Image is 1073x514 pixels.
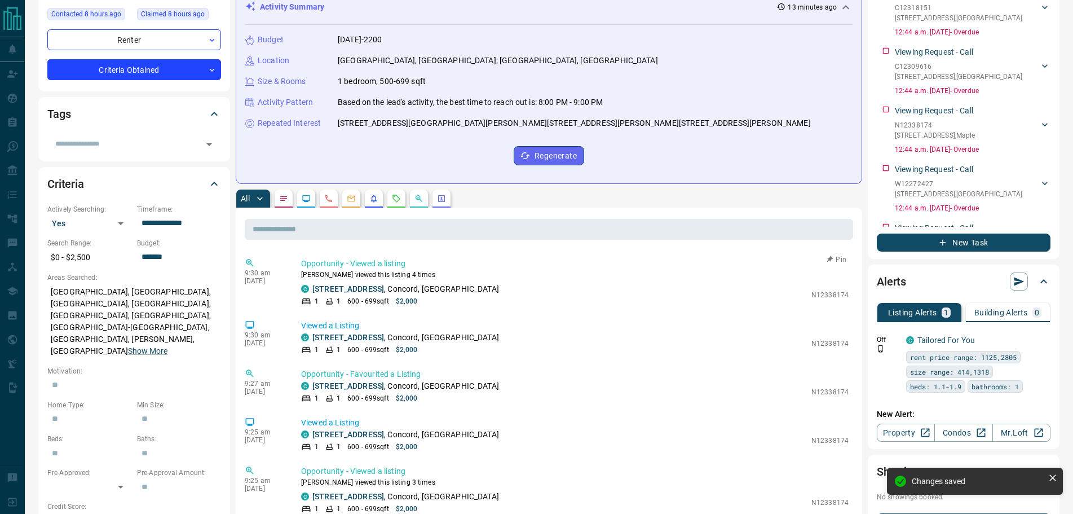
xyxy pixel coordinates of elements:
[47,468,131,478] p: Pre-Approved:
[337,442,341,452] p: 1
[47,29,221,50] div: Renter
[312,429,499,441] p: , Concord, [GEOGRAPHIC_DATA]
[992,424,1050,442] a: Mr.Loft
[347,296,388,306] p: 600 - 699 sqft
[312,380,499,392] p: , Concord, [GEOGRAPHIC_DATA]
[895,72,1022,82] p: [STREET_ADDRESS] , [GEOGRAPHIC_DATA]
[895,179,1022,189] p: W12272427
[47,400,131,410] p: Home Type:
[811,290,849,300] p: N12338174
[347,504,388,514] p: 600 - 699 sqft
[811,339,849,349] p: N12338174
[895,61,1022,72] p: C12309616
[877,424,935,442] a: Property
[301,382,309,390] div: condos.ca
[301,368,849,380] p: Opportunity - Favourited a Listing
[301,285,309,293] div: condos.ca
[51,8,121,20] span: Contacted 8 hours ago
[128,345,167,357] button: Show More
[137,204,221,214] p: Timeframe:
[895,46,973,58] p: Viewing Request - Call
[47,366,221,376] p: Motivation:
[245,269,284,277] p: 9:30 am
[895,189,1022,199] p: [STREET_ADDRESS] , [GEOGRAPHIC_DATA]
[301,333,309,341] div: condos.ca
[245,339,284,347] p: [DATE]
[301,320,849,332] p: Viewed a Listing
[315,504,319,514] p: 1
[47,170,221,197] div: Criteria
[47,502,221,512] p: Credit Score:
[910,381,961,392] span: beds: 1.1-1.9
[895,118,1050,143] div: N12338174[STREET_ADDRESS],Maple
[315,442,319,452] p: 1
[337,393,341,403] p: 1
[301,465,849,477] p: Opportunity - Viewed a listing
[895,3,1022,13] p: C12318151
[258,34,284,46] p: Budget
[414,194,423,203] svg: Opportunities
[877,268,1050,295] div: Alerts
[260,1,324,13] p: Activity Summary
[137,400,221,410] p: Min Size:
[347,442,388,452] p: 600 - 699 sqft
[514,146,584,165] button: Regenerate
[972,381,1019,392] span: bathrooms: 1
[312,430,384,439] a: [STREET_ADDRESS]
[337,345,341,355] p: 1
[245,388,284,396] p: [DATE]
[392,194,401,203] svg: Requests
[338,76,426,87] p: 1 bedroom, 500-699 sqft
[788,2,837,12] p: 13 minutes ago
[877,273,906,291] h2: Alerts
[324,194,333,203] svg: Calls
[895,105,973,117] p: Viewing Request - Call
[258,76,306,87] p: Size & Rooms
[895,144,1050,155] p: 12:44 a.m. [DATE] - Overdue
[301,477,849,487] p: [PERSON_NAME] viewed this listing 3 times
[301,417,849,429] p: Viewed a Listing
[934,424,992,442] a: Condos
[258,96,313,108] p: Activity Pattern
[895,1,1050,25] div: C12318151[STREET_ADDRESS],[GEOGRAPHIC_DATA]
[312,491,499,503] p: , Concord, [GEOGRAPHIC_DATA]
[396,442,418,452] p: $2,000
[245,428,284,436] p: 9:25 am
[877,335,899,345] p: Off
[895,130,975,140] p: [STREET_ADDRESS] , Maple
[245,331,284,339] p: 9:30 am
[877,458,1050,485] div: Showings
[1035,309,1039,317] p: 0
[910,352,1017,363] span: rent price range: 1125,2805
[811,498,849,508] p: N12338174
[877,463,925,481] h2: Showings
[47,283,221,361] p: [GEOGRAPHIC_DATA], [GEOGRAPHIC_DATA], [GEOGRAPHIC_DATA], [GEOGRAPHIC_DATA], [GEOGRAPHIC_DATA], [G...
[369,194,378,203] svg: Listing Alerts
[141,8,205,20] span: Claimed 8 hours ago
[312,333,384,342] a: [STREET_ADDRESS]
[396,504,418,514] p: $2,000
[347,345,388,355] p: 600 - 699 sqft
[201,137,217,152] button: Open
[312,283,499,295] p: , Concord, [GEOGRAPHIC_DATA]
[47,238,131,248] p: Search Range:
[974,309,1028,317] p: Building Alerts
[337,296,341,306] p: 1
[912,477,1044,486] div: Changes saved
[241,195,250,203] p: All
[337,504,341,514] p: 1
[895,86,1050,96] p: 12:44 a.m. [DATE] - Overdue
[895,203,1050,213] p: 12:44 a.m. [DATE] - Overdue
[811,436,849,446] p: N12338174
[895,120,975,130] p: N12338174
[245,477,284,485] p: 9:25 am
[245,485,284,493] p: [DATE]
[47,8,131,24] div: Tue Aug 12 2025
[47,175,84,193] h2: Criteria
[396,296,418,306] p: $2,000
[315,345,319,355] p: 1
[279,194,288,203] svg: Notes
[877,492,1050,502] p: No showings booked
[47,59,221,80] div: Criteria Obtained
[347,194,356,203] svg: Emails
